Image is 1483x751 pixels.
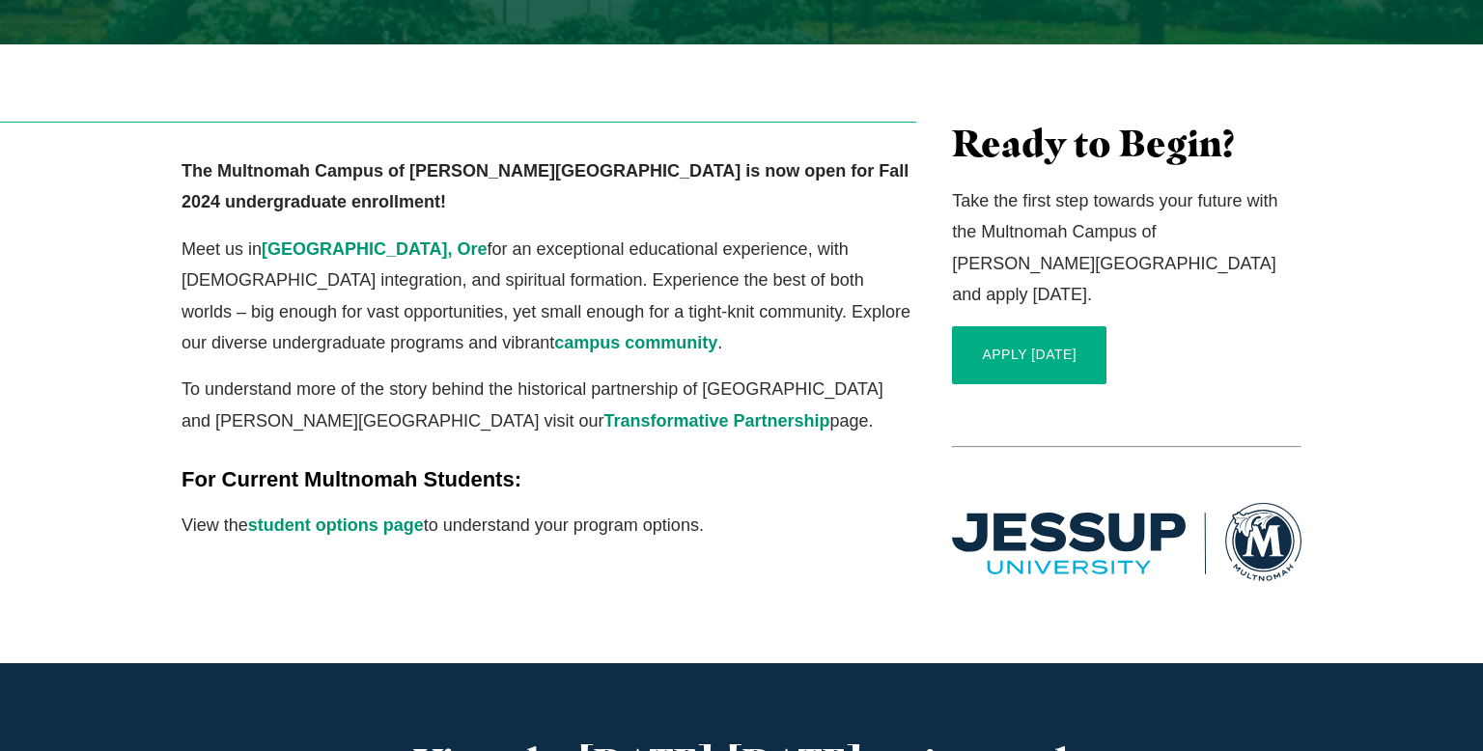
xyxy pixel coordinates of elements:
[182,161,909,211] strong: The Multnomah Campus of [PERSON_NAME][GEOGRAPHIC_DATA] is now open for Fall 2024 undergraduate en...
[248,515,424,535] a: student options page
[262,239,487,259] a: [GEOGRAPHIC_DATA], Ore
[182,510,916,541] p: View the to understand your program options.
[182,465,916,494] h5: For Current Multnomah Students:
[952,503,1301,581] img: Multnomah Campus of Jessup University
[554,333,717,352] a: campus community
[182,234,916,359] p: Meet us in for an exceptional educational experience, with [DEMOGRAPHIC_DATA] integration, and sp...
[603,411,829,431] a: Transformative Partnership
[182,374,916,436] p: To understand more of the story behind the historical partnership of [GEOGRAPHIC_DATA] and [PERSO...
[952,122,1301,166] h3: Ready to Begin?
[952,185,1301,311] p: Take the first step towards your future with the Multnomah Campus of [PERSON_NAME][GEOGRAPHIC_DAT...
[952,326,1106,384] a: APPLY [DATE]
